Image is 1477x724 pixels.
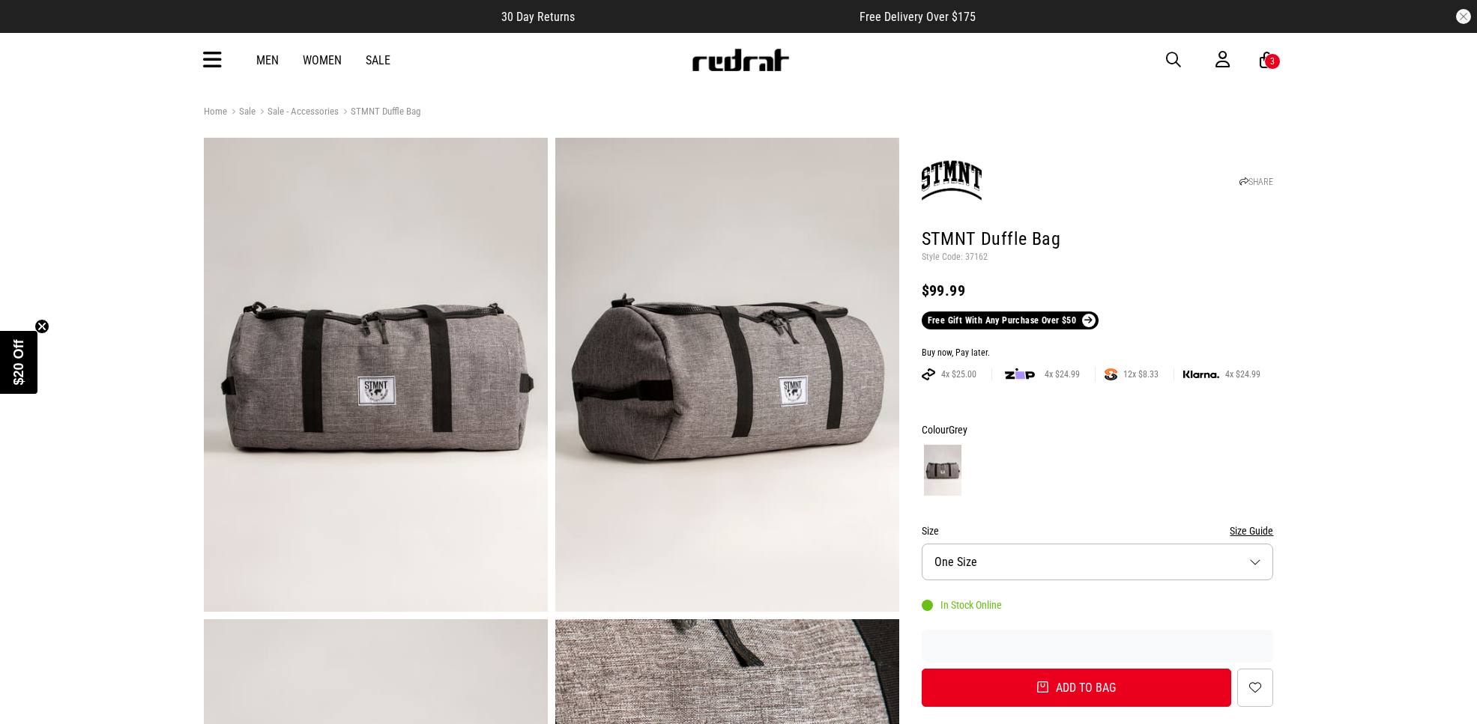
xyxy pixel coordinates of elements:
a: Sale [227,106,256,120]
span: 12x $8.33 [1117,368,1165,380]
img: AFTERPAY [922,368,935,380]
a: Women [303,53,342,67]
span: 4x $25.00 [935,368,982,380]
button: Add to bag [922,669,1232,707]
iframe: Customer reviews powered by Trustpilot [922,639,1274,654]
span: 30 Day Returns [501,10,575,24]
iframe: Customer reviews powered by Trustpilot [605,9,830,24]
img: Grey [924,445,961,496]
div: 3 [1270,56,1275,67]
p: Style Code: 37162 [922,252,1274,264]
img: Stmnt Duffle Bag in Grey [204,138,548,612]
div: Buy now, Pay later. [922,347,1274,359]
a: 3 [1260,52,1274,68]
img: Redrat logo [691,49,790,71]
span: 4x $24.99 [1219,368,1266,380]
img: SPLITPAY [1105,368,1117,380]
div: Size [922,522,1274,540]
span: 4x $24.99 [1039,368,1086,380]
a: Sale - Accessories [256,106,339,120]
div: $99.99 [922,282,1274,299]
img: zip [1005,367,1035,382]
a: Free Gift With Any Purchase Over $50 [922,311,1099,329]
a: Home [204,106,227,117]
span: $20 Off [11,339,26,385]
img: KLARNA [1183,371,1219,379]
button: Size Guide [1230,522,1273,540]
div: Colour [922,421,1274,439]
div: In Stock Online [922,599,1002,611]
button: One Size [922,544,1274,580]
span: Grey [949,424,967,436]
h1: STMNT Duffle Bag [922,228,1274,252]
a: Sale [366,53,390,67]
button: Close teaser [34,319,49,334]
span: Free Delivery Over $175 [860,10,976,24]
img: Stmnt Duffle Bag in Grey [555,138,899,612]
a: STMNT Duffle Bag [339,106,420,120]
span: One Size [934,555,977,569]
a: SHARE [1239,177,1273,187]
img: STMNT [922,150,982,210]
a: Men [256,53,279,67]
